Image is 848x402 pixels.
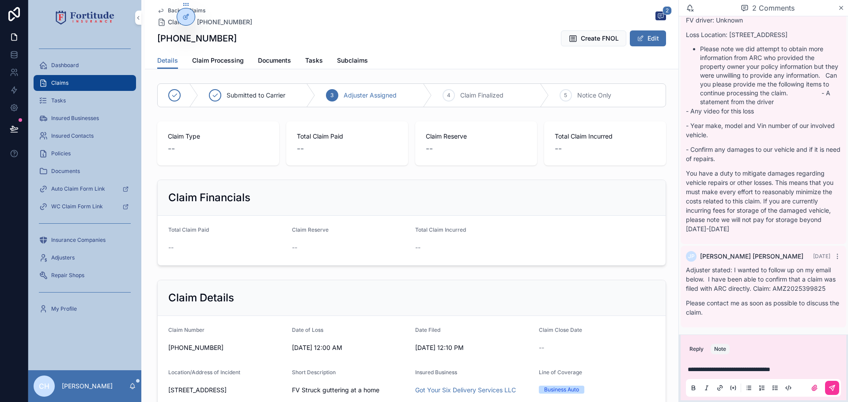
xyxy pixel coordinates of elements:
[157,18,188,26] a: Claims
[686,145,841,163] p: - Confirm any damages to our vehicle and if it is need of repairs.
[337,53,368,70] a: Subclaims
[426,143,433,155] span: --
[415,243,420,252] span: --
[544,386,579,394] div: Business Auto
[297,143,304,155] span: --
[39,381,49,391] span: CH
[714,346,726,353] div: Note
[51,62,79,69] span: Dashboard
[700,252,803,261] span: [PERSON_NAME] [PERSON_NAME]
[51,237,106,244] span: Insurance Companies
[539,327,582,333] span: Claim Close Date
[34,75,136,91] a: Claims
[51,115,99,122] span: Insured Businesses
[292,327,323,333] span: Date of Loss
[157,32,237,45] h1: [PHONE_NUMBER]
[686,344,707,354] button: Reply
[292,386,409,394] span: FV Struck guttering at a home
[686,30,841,39] p: Loss Location: [STREET_ADDRESS]
[168,386,285,394] span: [STREET_ADDRESS]
[686,106,841,116] p: - Any video for this loss
[337,56,368,65] span: Subclaims
[34,181,136,197] a: Auto Claim Form Link
[34,250,136,266] a: Adjusters
[426,132,526,141] span: Claim Reserve
[292,243,297,252] span: --
[561,30,626,46] button: Create FNOL
[662,6,672,15] span: 2
[51,305,77,312] span: My Profile
[34,146,136,162] a: Policies
[168,327,204,333] span: Claim Number
[28,35,141,328] div: scrollable content
[62,382,113,391] p: [PERSON_NAME]
[34,57,136,73] a: Dashboard
[555,143,562,155] span: --
[655,11,666,22] button: 2
[34,232,136,248] a: Insurance Companies
[56,11,114,25] img: App logo
[686,169,841,233] p: You have a duty to mitigate damages regarding vehicle repairs or other losses. This means that yo...
[168,243,174,252] span: --
[157,53,178,69] a: Details
[168,7,205,14] span: Back to Claims
[168,132,269,141] span: Claim Type
[192,53,244,70] a: Claim Processing
[555,132,655,141] span: Total Claim Incurred
[711,344,730,354] button: Note
[192,56,244,65] span: Claim Processing
[292,369,336,376] span: Short Description
[415,369,457,376] span: Insured Business
[258,56,291,65] span: Documents
[297,132,397,141] span: Total Claim Paid
[227,91,285,100] span: Submitted to Carrier
[581,34,619,43] span: Create FNOL
[752,3,795,13] span: 2 Comments
[415,327,440,333] span: Date Filed
[168,226,209,233] span: Total Claim Paid
[157,7,205,14] a: Back to Claims
[292,226,329,233] span: Claim Reserve
[51,79,68,86] span: Claims
[813,253,830,259] span: [DATE]
[168,343,285,352] span: [PHONE_NUMBER]
[447,92,450,99] span: 4
[168,369,240,376] span: Location/Address of Incident
[258,53,291,70] a: Documents
[539,369,582,376] span: Line of Coverage
[51,203,103,210] span: WC Claim Form Link
[197,18,252,26] a: [PHONE_NUMBER]
[51,97,66,104] span: Tasks
[700,45,841,106] li: Please note we did attempt to obtain more information from ARC who provided the property owner yo...
[34,163,136,179] a: Documents
[577,91,611,100] span: Notice Only
[34,267,136,283] a: Repair Shops
[415,386,516,394] a: Got Your Six Delivery Services LLC
[686,298,841,317] p: Please contact me as soon as possible to discuss the claim.
[51,254,75,261] span: Adjusters
[686,121,841,139] p: - Year make, model and Vin number of our involved vehicle.
[51,150,71,157] span: Policies
[34,93,136,109] a: Tasks
[344,91,397,100] span: Adjuster Assigned
[686,265,841,293] p: Adjuster stated: I wanted to follow up on my email below. I have been able to confirm that a clai...
[51,168,80,175] span: Documents
[34,301,136,317] a: My Profile
[34,199,136,214] a: WC Claim Form Link
[539,343,544,352] span: --
[51,132,94,139] span: Insured Contacts
[168,291,234,305] h2: Claim Details
[168,18,188,26] span: Claims
[34,110,136,126] a: Insured Businesses
[168,191,250,205] h2: Claim Financials
[292,343,409,352] span: [DATE] 12:00 AM
[630,30,666,46] button: Edit
[330,92,333,99] span: 3
[564,92,567,99] span: 5
[305,53,323,70] a: Tasks
[168,143,175,155] span: --
[460,91,503,100] span: Claim Finalized
[688,253,695,260] span: JP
